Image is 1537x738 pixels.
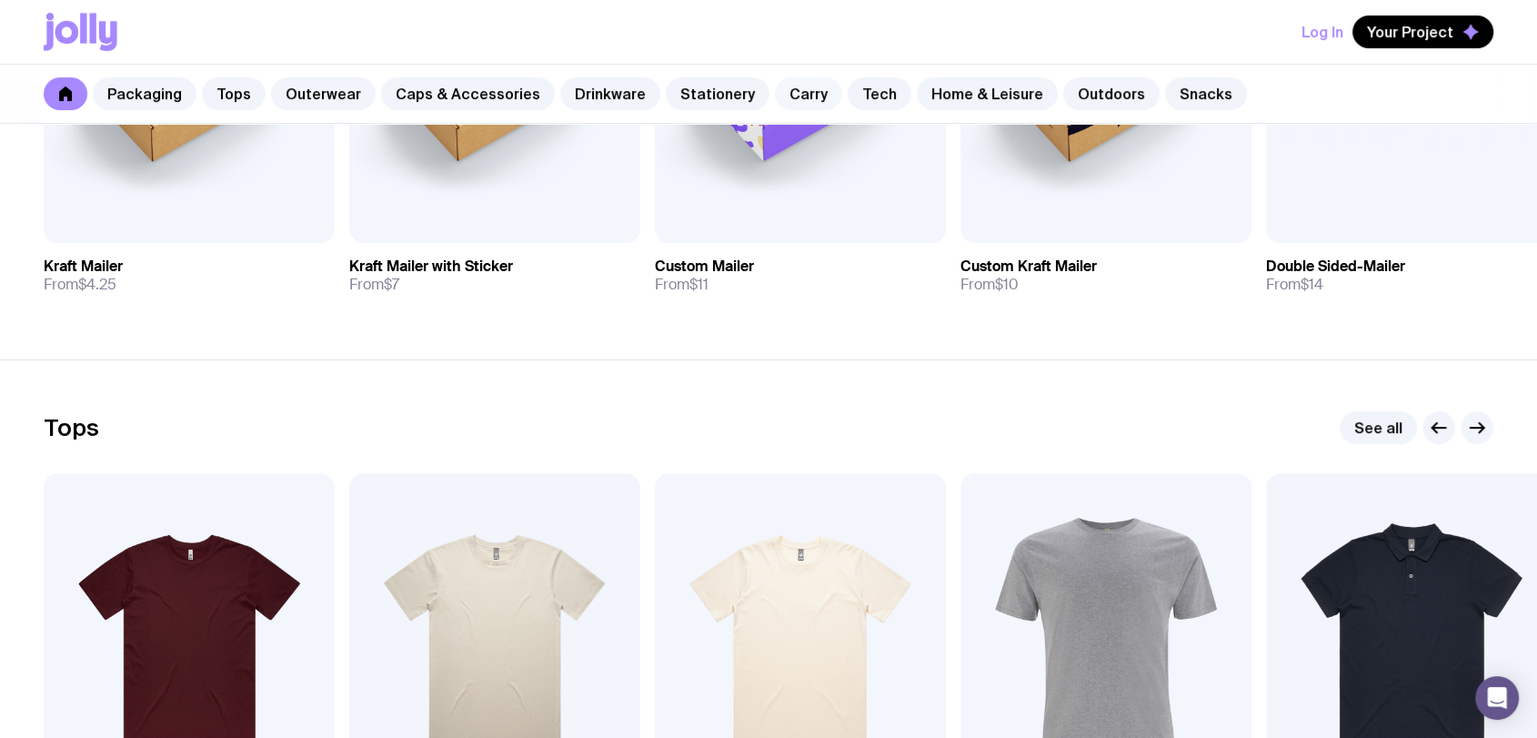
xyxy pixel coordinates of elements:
span: From [655,276,708,294]
a: Tops [202,77,266,110]
a: Custom MailerFrom$11 [655,243,946,308]
a: Kraft Mailer with StickerFrom$7 [349,243,640,308]
div: Open Intercom Messenger [1475,676,1519,720]
a: Snacks [1165,77,1247,110]
button: Your Project [1352,15,1493,48]
h3: Custom Kraft Mailer [960,258,1097,276]
a: Drinkware [560,77,660,110]
span: From [44,276,116,294]
span: $7 [384,275,399,294]
h3: Kraft Mailer [44,258,123,276]
a: Outdoors [1063,77,1160,110]
a: Caps & Accessories [381,77,555,110]
span: Your Project [1367,23,1453,41]
h2: Tops [44,414,99,441]
h3: Double Sided-Mailer [1266,258,1405,276]
span: From [960,276,1019,294]
a: Outerwear [271,77,376,110]
h3: Custom Mailer [655,258,754,276]
span: $11 [689,275,708,294]
a: See all [1340,411,1417,444]
span: $14 [1301,275,1323,294]
button: Log In [1301,15,1343,48]
a: Home & Leisure [917,77,1058,110]
a: Packaging [93,77,196,110]
h3: Kraft Mailer with Sticker [349,258,513,276]
span: $4.25 [78,275,116,294]
a: Custom Kraft MailerFrom$10 [960,243,1251,308]
span: From [1266,276,1323,294]
a: Kraft MailerFrom$4.25 [44,243,335,308]
a: Stationery [666,77,769,110]
a: Carry [775,77,842,110]
span: $10 [995,275,1019,294]
a: Tech [848,77,911,110]
span: From [349,276,399,294]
